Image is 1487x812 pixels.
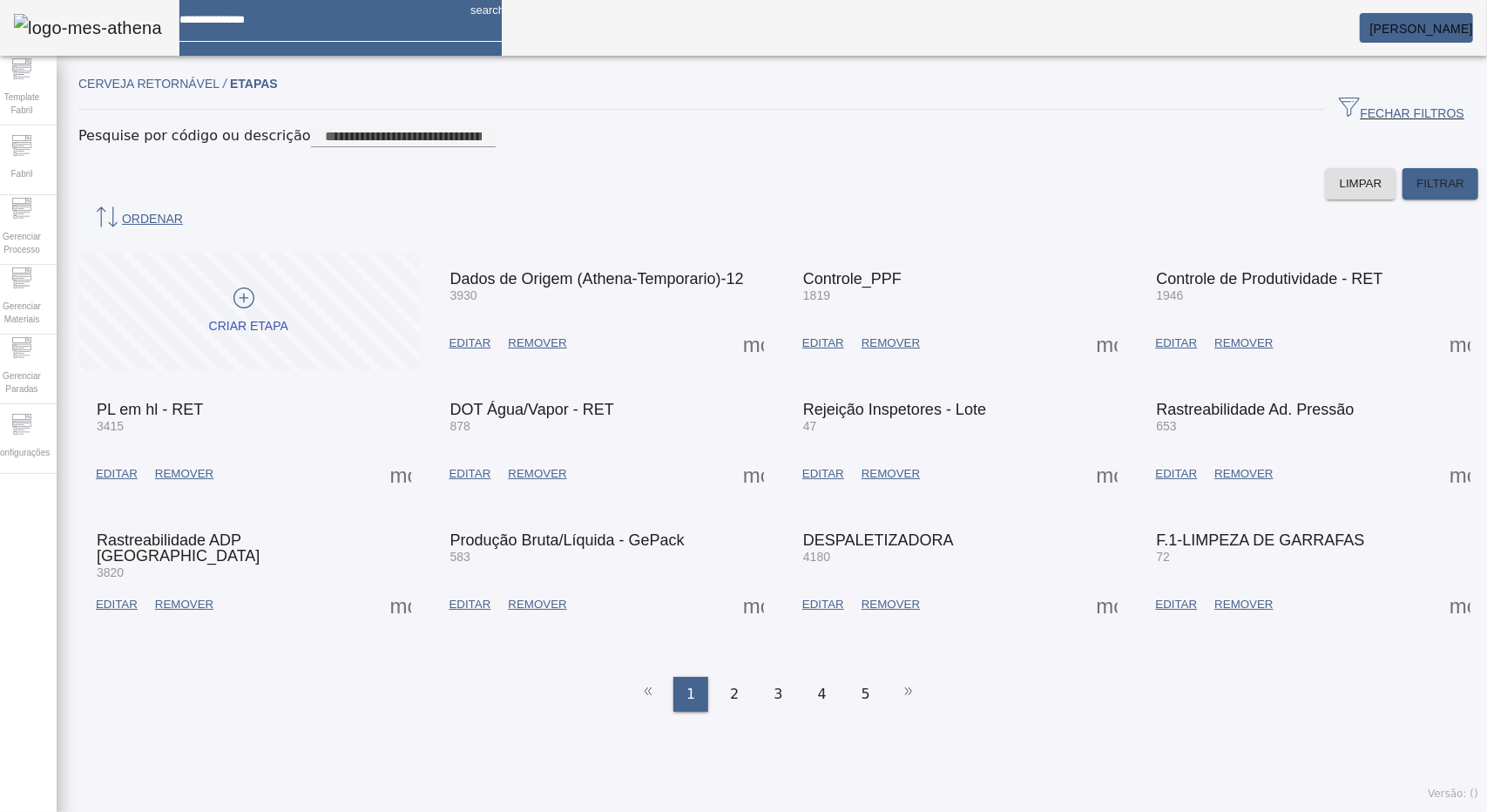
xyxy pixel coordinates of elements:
span: FILTRAR [1416,175,1464,193]
span: EDITAR [1156,335,1198,352]
em: / [223,77,226,91]
button: Mais [385,458,416,490]
mat-card-subtitle: 47 [803,417,986,436]
span: EDITAR [449,596,491,613]
button: EDITAR [1147,589,1206,620]
mat-card-subtitle: 1946 [1157,287,1383,305]
button: EDITAR [1147,458,1206,490]
span: 3 [774,684,782,705]
mat-label: Pesquise por código ou descrição [78,127,311,144]
span: EDITAR [449,335,491,352]
button: EDITAR [87,589,146,620]
mat-card-title: Dados de Origem (Athena-Temporario)-12 [450,271,744,287]
button: LIMPAR [1326,168,1396,200]
mat-card-subtitle: 4180 [803,548,954,566]
span: ORDENAR [92,206,183,233]
mat-card-title: DOT Água/Vapor - RET [450,402,614,417]
button: REMOVER [499,589,575,620]
span: REMOVER [508,335,566,352]
button: REMOVER [499,458,575,490]
mat-card-title: Controle_PPF [803,271,902,287]
button: EDITAR [87,458,146,490]
span: EDITAR [802,335,844,352]
button: ORDENAR [78,200,197,240]
button: REMOVER [853,458,929,490]
button: REMOVER [499,328,575,359]
span: Fabril [5,162,37,186]
button: EDITAR [794,328,853,359]
button: EDITAR [794,458,853,490]
button: Mais [1444,328,1476,359]
button: Mais [738,458,769,490]
button: REMOVER [853,589,929,620]
mat-card-title: Rastreabilidade ADP [GEOGRAPHIC_DATA] [97,532,401,564]
button: FECHAR FILTROS [1325,94,1478,125]
button: Mais [385,589,416,620]
button: EDITAR [441,589,500,620]
button: EDITAR [441,458,500,490]
button: Mais [738,589,769,620]
span: REMOVER [155,596,213,613]
button: Mais [1092,328,1123,359]
mat-card-title: PL em hl - RET [97,402,203,417]
span: EDITAR [96,596,138,613]
span: REMOVER [155,465,213,483]
span: [PERSON_NAME] [1370,22,1473,36]
span: REMOVER [862,465,920,483]
span: Cerveja Retornável [78,77,230,91]
img: logo-mes-athena [14,14,162,42]
span: REMOVER [508,465,566,483]
button: EDITAR [441,328,500,359]
span: FECHAR FILTROS [1339,97,1464,123]
button: FILTRAR [1403,168,1478,200]
span: REMOVER [1214,335,1273,352]
button: CRIAR ETAPA [78,253,419,370]
span: Versão: () [1428,788,1478,800]
span: EDITAR [96,465,138,483]
span: REMOVER [508,596,566,613]
button: REMOVER [1206,328,1281,359]
mat-card-subtitle: 653 [1157,417,1355,436]
button: EDITAR [1147,328,1206,359]
mat-card-subtitle: 583 [450,548,685,566]
span: REMOVER [1214,465,1273,483]
mat-card-title: Rastreabilidade Ad. Pressão [1157,402,1355,417]
button: Mais [1092,458,1123,490]
span: 2 [730,684,739,705]
button: Mais [1444,589,1476,620]
span: EDITAR [1156,465,1198,483]
span: REMOVER [862,596,920,613]
span: 4 [818,684,827,705]
mat-card-subtitle: 3930 [450,287,744,305]
button: EDITAR [794,589,853,620]
span: EDITAR [449,465,491,483]
mat-card-subtitle: 72 [1157,548,1365,566]
button: REMOVER [1206,589,1281,620]
mat-card-subtitle: 3415 [97,417,203,436]
span: LIMPAR [1340,175,1382,193]
mat-card-title: F.1-LIMPEZA DE GARRAFAS [1157,532,1365,548]
span: Etapas [230,77,278,91]
mat-card-subtitle: 878 [450,417,614,436]
button: REMOVER [146,458,222,490]
span: EDITAR [1156,596,1198,613]
span: REMOVER [1214,596,1273,613]
button: Mais [1444,458,1476,490]
button: REMOVER [1206,458,1281,490]
span: REMOVER [862,335,920,352]
mat-card-title: DESPALETIZADORA [803,532,954,548]
button: REMOVER [146,589,222,620]
span: EDITAR [802,596,844,613]
button: REMOVER [853,328,929,359]
mat-card-subtitle: 1819 [803,287,902,305]
span: EDITAR [802,465,844,483]
mat-card-title: Rejeição Inspetores - Lote [803,402,986,417]
mat-card-title: Controle de Produtividade - RET [1157,271,1383,287]
button: Mais [1092,589,1123,620]
mat-card-title: Produção Bruta/Líquida - GePack [450,532,685,548]
span: 5 [862,684,870,705]
div: CRIAR ETAPA [209,318,288,335]
button: Mais [738,328,769,359]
